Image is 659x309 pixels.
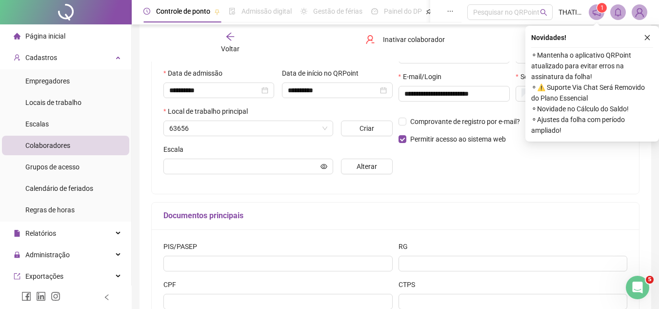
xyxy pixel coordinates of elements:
span: Controle de ponto [156,7,210,15]
span: Voltar [221,45,240,53]
label: Escala [163,144,190,155]
button: Criar [341,121,392,136]
span: file [14,230,20,237]
span: arrow-left [225,32,235,41]
label: Local de trabalho principal [163,106,254,117]
span: Página inicial [25,32,65,40]
span: Exportações [25,272,63,280]
span: ⚬ Novidade no Cálculo do Saldo! [531,103,653,114]
span: facebook [21,291,31,301]
label: CPF [163,279,182,290]
span: pushpin [214,9,220,15]
button: Inativar colaborador [358,32,452,47]
button: Salvar [523,32,575,47]
sup: 1 [597,3,607,13]
label: Data de início no QRPoint [282,68,365,79]
h5: Documentos principais [163,210,627,222]
span: Alterar [357,161,377,172]
span: Admissão digital [241,7,292,15]
span: Criar [359,123,374,134]
span: Cadastros [25,54,57,62]
span: Painel do DP [384,7,422,15]
span: ⚬ ⚠️ Suporte Via Chat Será Removido do Plano Essencial [531,82,653,103]
label: RG [399,241,414,252]
span: Inativar colaborador [383,34,445,45]
span: Colaboradores [25,142,70,149]
span: notification [592,8,601,17]
span: close [644,34,651,41]
span: dashboard [371,8,378,15]
span: file-done [229,8,236,15]
label: PIS/PASEP [163,241,203,252]
span: Permitir acesso ao sistema web [410,135,506,143]
span: Calendário de feriados [25,185,93,192]
span: Empregadores [25,77,70,85]
span: THATIANA [559,7,583,18]
span: eye [320,163,327,170]
span: ⚬ Ajustes da folha com período ampliado! [531,114,653,136]
span: Administração [25,251,70,259]
span: ellipsis [447,8,454,15]
span: bell [614,8,622,17]
span: instagram [51,291,60,301]
label: Data de admissão [163,68,229,79]
span: Comprovante de registro por e-mail? [410,118,520,125]
span: home [14,33,20,40]
iframe: Intercom live chat [626,276,649,299]
span: left [103,294,110,301]
label: E-mail/Login [399,71,448,82]
span: Locais de trabalho [25,99,81,106]
span: Grupos de acesso [25,163,80,171]
span: lock [14,251,20,258]
span: clock-circle [143,8,150,15]
span: user-delete [365,35,375,44]
span: 5 [646,276,654,284]
span: Gestão de férias [313,7,362,15]
span: Regras de horas [25,206,75,214]
label: CTPS [399,279,421,290]
span: user-add [14,54,20,61]
span: export [14,273,20,280]
span: ⚬ Mantenha o aplicativo QRPoint atualizado para evitar erros na assinatura da folha! [531,50,653,82]
img: 74163 [632,5,647,20]
span: 63656 [169,121,327,136]
span: 1 [600,4,604,11]
span: Relatórios [25,229,56,237]
span: Senha [520,71,539,82]
span: search [540,9,547,16]
span: sun [300,8,307,15]
span: Escalas [25,120,49,128]
button: Alterar [341,159,392,174]
span: linkedin [36,291,46,301]
span: pushpin [426,9,432,15]
span: Novidades ! [531,32,566,43]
